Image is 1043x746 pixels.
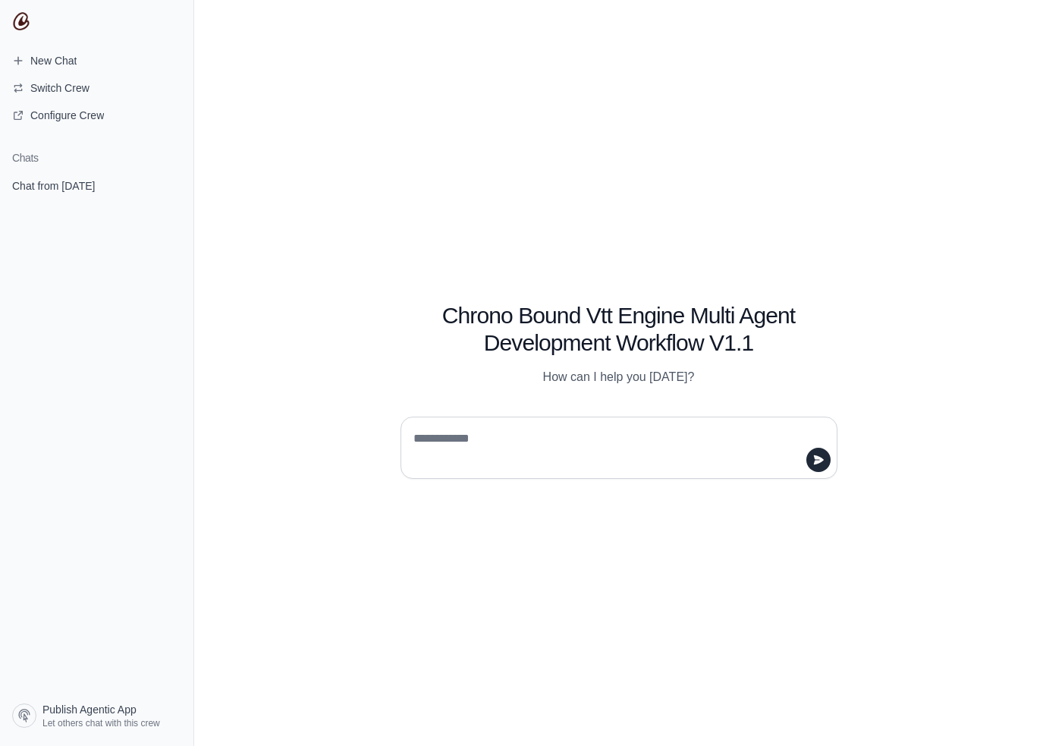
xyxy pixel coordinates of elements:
[30,80,90,96] span: Switch Crew
[6,103,187,127] a: Configure Crew
[30,108,104,123] span: Configure Crew
[30,53,77,68] span: New Chat
[6,697,187,734] a: Publish Agentic App Let others chat with this crew
[6,76,187,100] button: Switch Crew
[6,49,187,73] a: New Chat
[12,178,95,194] span: Chat from [DATE]
[401,302,837,357] h1: Chrono Bound Vtt Engine Multi Agent Development Workflow V1.1
[42,702,137,717] span: Publish Agentic App
[6,172,187,200] a: Chat from [DATE]
[42,717,160,729] span: Let others chat with this crew
[12,12,30,30] img: CrewAI Logo
[401,368,837,386] p: How can I help you [DATE]?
